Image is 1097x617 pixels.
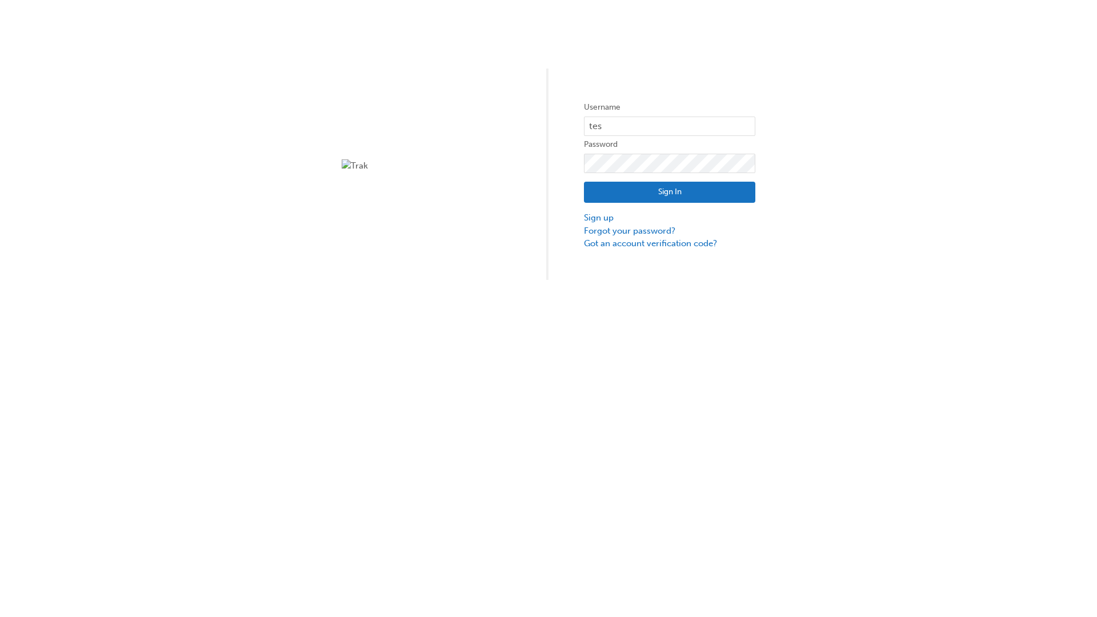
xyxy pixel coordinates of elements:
[584,101,755,114] label: Username
[584,237,755,250] a: Got an account verification code?
[584,117,755,136] input: Username
[584,211,755,225] a: Sign up
[584,138,755,151] label: Password
[342,159,513,173] img: Trak
[584,225,755,238] a: Forgot your password?
[584,182,755,203] button: Sign In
